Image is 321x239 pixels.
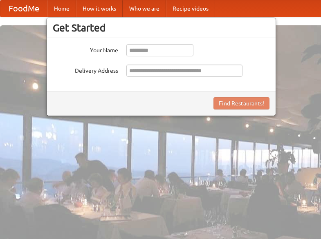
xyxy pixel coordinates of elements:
[76,0,123,17] a: How it works
[47,0,76,17] a: Home
[213,97,269,109] button: Find Restaurants!
[166,0,215,17] a: Recipe videos
[53,65,118,75] label: Delivery Address
[0,0,47,17] a: FoodMe
[123,0,166,17] a: Who we are
[53,44,118,54] label: Your Name
[53,22,269,34] h3: Get Started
